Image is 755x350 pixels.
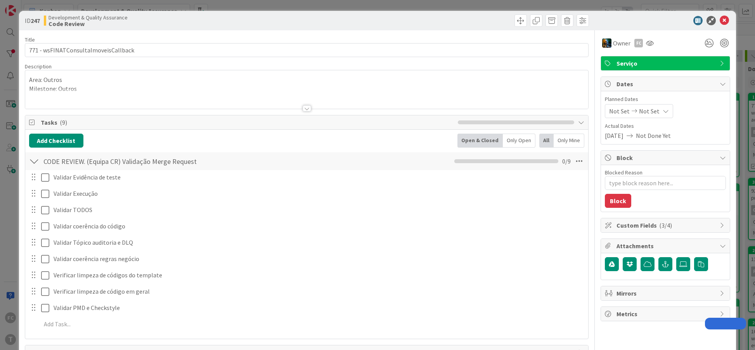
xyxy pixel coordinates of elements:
span: Mirrors [616,289,716,298]
span: ID [25,16,40,25]
div: Open & Closed [457,134,503,148]
span: Custom Fields [616,221,716,230]
button: Block [605,194,631,208]
p: Validar PMD e Checkstyle [54,303,583,312]
b: Code Review [48,21,128,27]
span: Development & Quality Assurance [48,14,128,21]
span: Serviço [616,59,716,68]
span: 0 / 9 [562,157,571,166]
label: Title [25,36,35,43]
span: Dates [616,79,716,89]
span: Owner [613,38,630,48]
span: Metrics [616,309,716,319]
input: type card name here... [25,43,589,57]
p: Validar coerência do código [54,222,583,231]
span: Not Set [609,106,630,116]
span: ( 3/4 ) [659,221,672,229]
span: Attachments [616,241,716,251]
div: Only Open [503,134,535,148]
p: Validar Tópico auditoria e DLQ [54,238,583,247]
span: Not Done Yet [636,131,671,140]
span: Block [616,153,716,162]
span: Actual Dates [605,122,726,130]
div: FC [634,39,643,47]
input: Add Checklist... [41,154,215,168]
p: Area: Outros [29,75,585,84]
p: Validar coerência regras negócio [54,254,583,263]
p: Validar TODOS [54,205,583,214]
p: Verificar limpeza de código em geral [54,287,583,296]
b: 247 [31,17,40,24]
p: Validar Evidência de teste [54,173,583,182]
img: JC [602,38,611,48]
label: Blocked Reason [605,169,642,176]
p: Validar Execução [54,189,583,198]
div: All [539,134,554,148]
span: [DATE] [605,131,623,140]
span: ( 9 ) [60,118,67,126]
span: Tasks [41,118,454,127]
p: Milestone: Outros [29,84,585,93]
button: Add Checklist [29,134,83,148]
p: Verificar limpeza de códigos do template [54,271,583,280]
span: Planned Dates [605,95,726,103]
span: Description [25,63,52,70]
div: Only Mine [554,134,584,148]
span: Not Set [639,106,660,116]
